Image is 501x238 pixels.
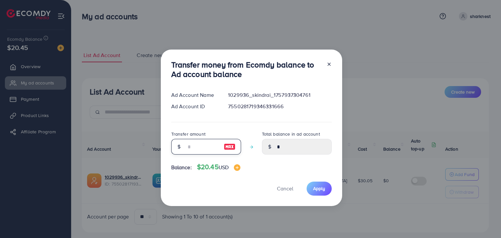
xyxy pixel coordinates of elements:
button: Apply [307,182,332,196]
div: 7550281719346331666 [223,103,337,110]
span: USD [219,164,229,171]
iframe: Chat [473,209,496,233]
span: Apply [313,185,325,192]
img: image [234,164,240,171]
div: 1029936_skindrai_1757937304761 [223,91,337,99]
h3: Transfer money from Ecomdy balance to Ad account balance [171,60,321,79]
div: Ad Account Name [166,91,223,99]
img: image [224,143,235,151]
span: Balance: [171,164,192,171]
label: Transfer amount [171,131,205,137]
h4: $20.45 [197,163,240,171]
label: Total balance in ad account [262,131,320,137]
button: Cancel [269,182,301,196]
span: Cancel [277,185,293,192]
div: Ad Account ID [166,103,223,110]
